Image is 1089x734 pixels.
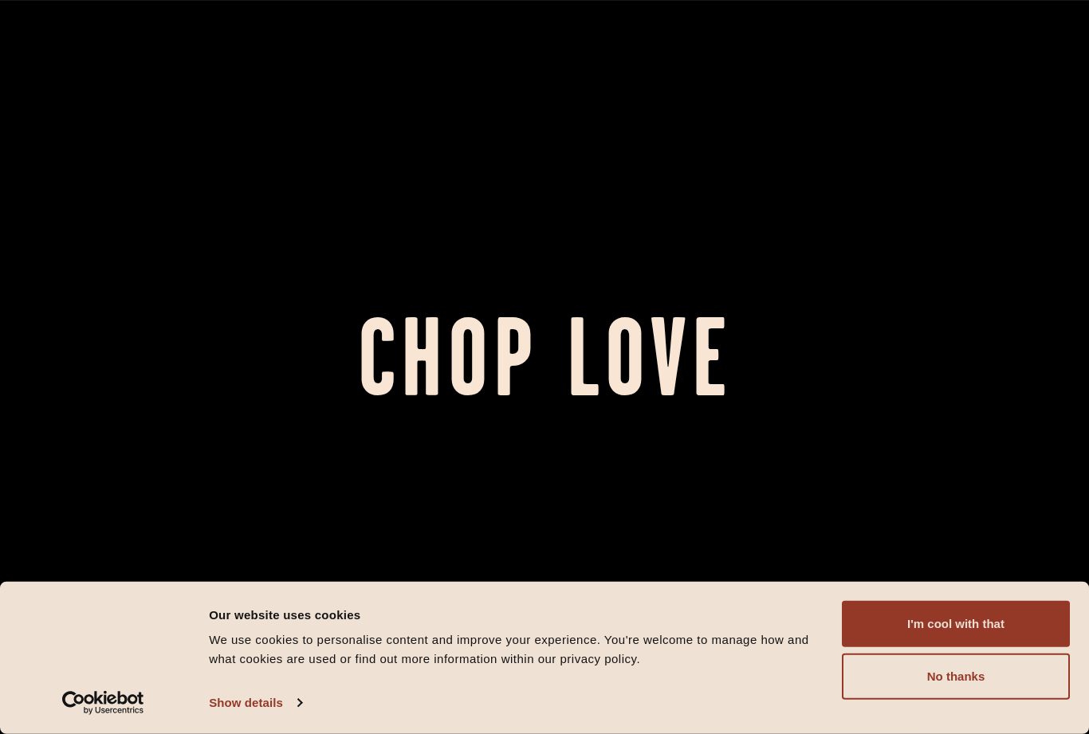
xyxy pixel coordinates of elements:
button: No thanks [842,654,1070,700]
a: Usercentrics Cookiebot - opens in a new window [33,691,173,715]
a: Show details [209,691,301,715]
div: We use cookies to personalise content and improve your experience. You're welcome to manage how a... [209,630,824,669]
button: I'm cool with that [842,601,1070,647]
div: Our website uses cookies [209,605,824,624]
